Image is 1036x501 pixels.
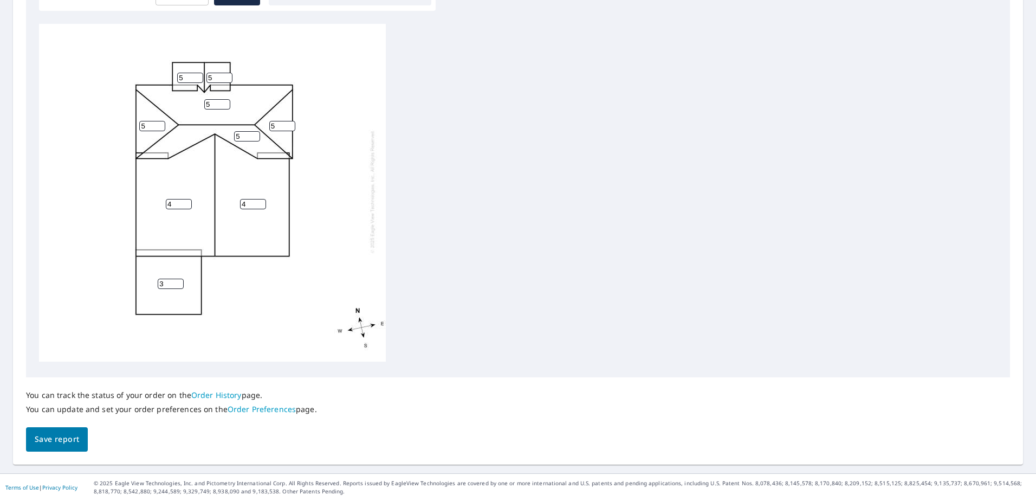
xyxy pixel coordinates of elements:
[94,479,1031,496] p: © 2025 Eagle View Technologies, Inc. and Pictometry International Corp. All Rights Reserved. Repo...
[191,390,242,400] a: Order History
[42,484,77,491] a: Privacy Policy
[26,390,317,400] p: You can track the status of your order on the page.
[228,404,296,414] a: Order Preferences
[5,484,39,491] a: Terms of Use
[35,433,79,446] span: Save report
[5,484,77,491] p: |
[26,404,317,414] p: You can update and set your order preferences on the page.
[26,427,88,452] button: Save report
